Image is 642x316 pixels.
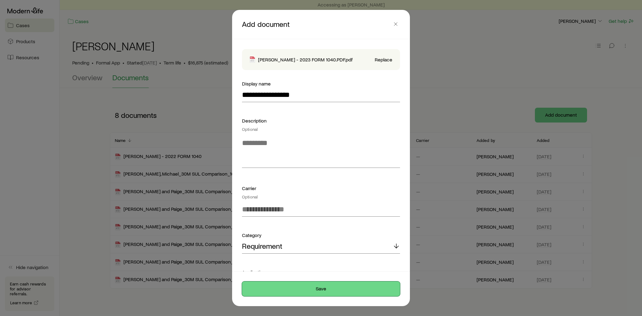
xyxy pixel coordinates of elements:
div: Description [242,117,400,132]
p: Add document [242,20,391,29]
div: Optional [242,194,400,199]
p: [PERSON_NAME] - 2023 FORM 1040.PDF.pdf [258,56,352,63]
div: Carrier [242,185,400,199]
button: Replace [374,57,393,63]
div: Optional [242,127,400,132]
p: Requirement [242,242,282,250]
div: Display name [242,80,400,87]
div: Application [242,268,400,276]
div: Category [242,231,400,239]
button: Save [242,281,400,296]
